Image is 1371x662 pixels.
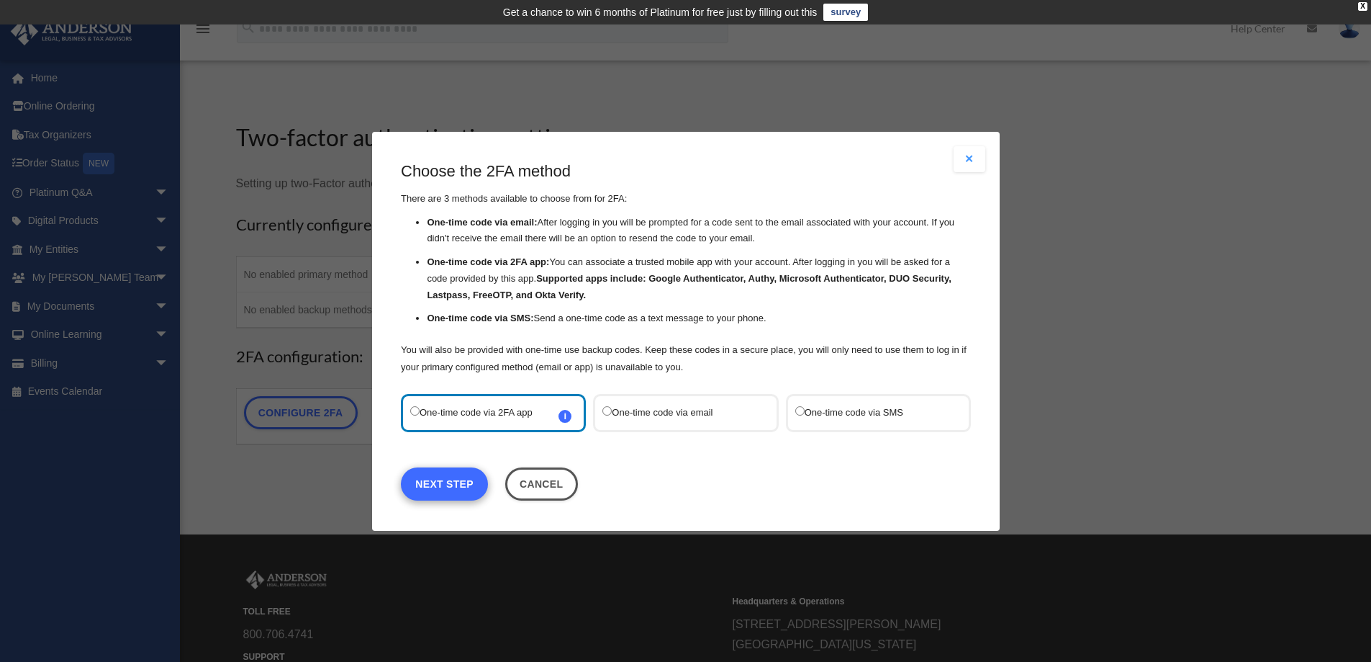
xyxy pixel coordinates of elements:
input: One-time code via SMS [795,406,804,415]
div: Get a chance to win 6 months of Platinum for free just by filling out this [503,4,818,21]
div: close [1358,2,1367,11]
label: One-time code via SMS [795,403,946,422]
strong: One-time code via 2FA app: [427,256,549,267]
p: You will also be provided with one-time use backup codes. Keep these codes in a secure place, you... [401,341,971,375]
label: One-time code via 2FA app [410,403,562,422]
span: i [558,409,571,422]
input: One-time code via email [602,406,612,415]
label: One-time code via email [602,403,754,422]
button: Close modal [954,146,985,172]
li: After logging in you will be prompted for a code sent to the email associated with your account. ... [427,214,971,247]
div: There are 3 methods available to choose from for 2FA: [401,161,971,376]
li: You can associate a trusted mobile app with your account. After logging in you will be asked for ... [427,254,971,303]
a: Next Step [401,467,488,500]
input: One-time code via 2FA appi [410,406,420,415]
button: Close this dialog window [504,467,577,500]
h3: Choose the 2FA method [401,161,971,183]
li: Send a one-time code as a text message to your phone. [427,310,971,327]
strong: One-time code via SMS: [427,313,533,323]
a: survey [823,4,868,21]
strong: Supported apps include: Google Authenticator, Authy, Microsoft Authenticator, DUO Security, Lastp... [427,273,951,300]
strong: One-time code via email: [427,216,537,227]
